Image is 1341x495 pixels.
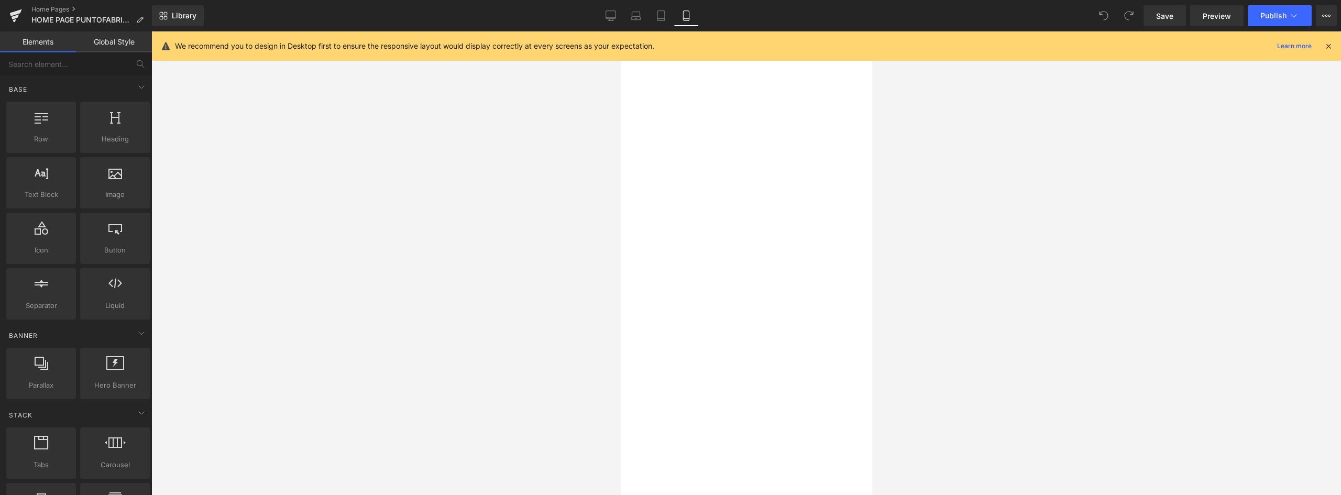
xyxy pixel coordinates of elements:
[83,245,147,256] span: Button
[1316,5,1337,26] button: More
[8,410,34,420] span: Stack
[172,11,196,20] span: Library
[152,5,204,26] a: New Library
[76,31,152,52] a: Global Style
[1093,5,1114,26] button: Undo
[83,189,147,200] span: Image
[9,380,73,391] span: Parallax
[83,459,147,470] span: Carousel
[9,300,73,311] span: Separator
[83,300,147,311] span: Liquid
[31,16,132,24] span: HOME PAGE PUNTOFABRICA
[1156,10,1173,21] span: Save
[9,189,73,200] span: Text Block
[648,5,674,26] a: Tablet
[623,5,648,26] a: Laptop
[31,5,152,14] a: Home Pages
[83,380,147,391] span: Hero Banner
[8,84,28,94] span: Base
[1203,10,1231,21] span: Preview
[1118,5,1139,26] button: Redo
[1248,5,1312,26] button: Publish
[674,5,699,26] a: Mobile
[8,331,39,340] span: Banner
[175,40,654,52] p: We recommend you to design in Desktop first to ensure the responsive layout would display correct...
[9,459,73,470] span: Tabs
[598,5,623,26] a: Desktop
[1273,40,1316,52] a: Learn more
[1190,5,1244,26] a: Preview
[9,245,73,256] span: Icon
[1260,12,1287,20] span: Publish
[83,134,147,145] span: Heading
[9,134,73,145] span: Row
